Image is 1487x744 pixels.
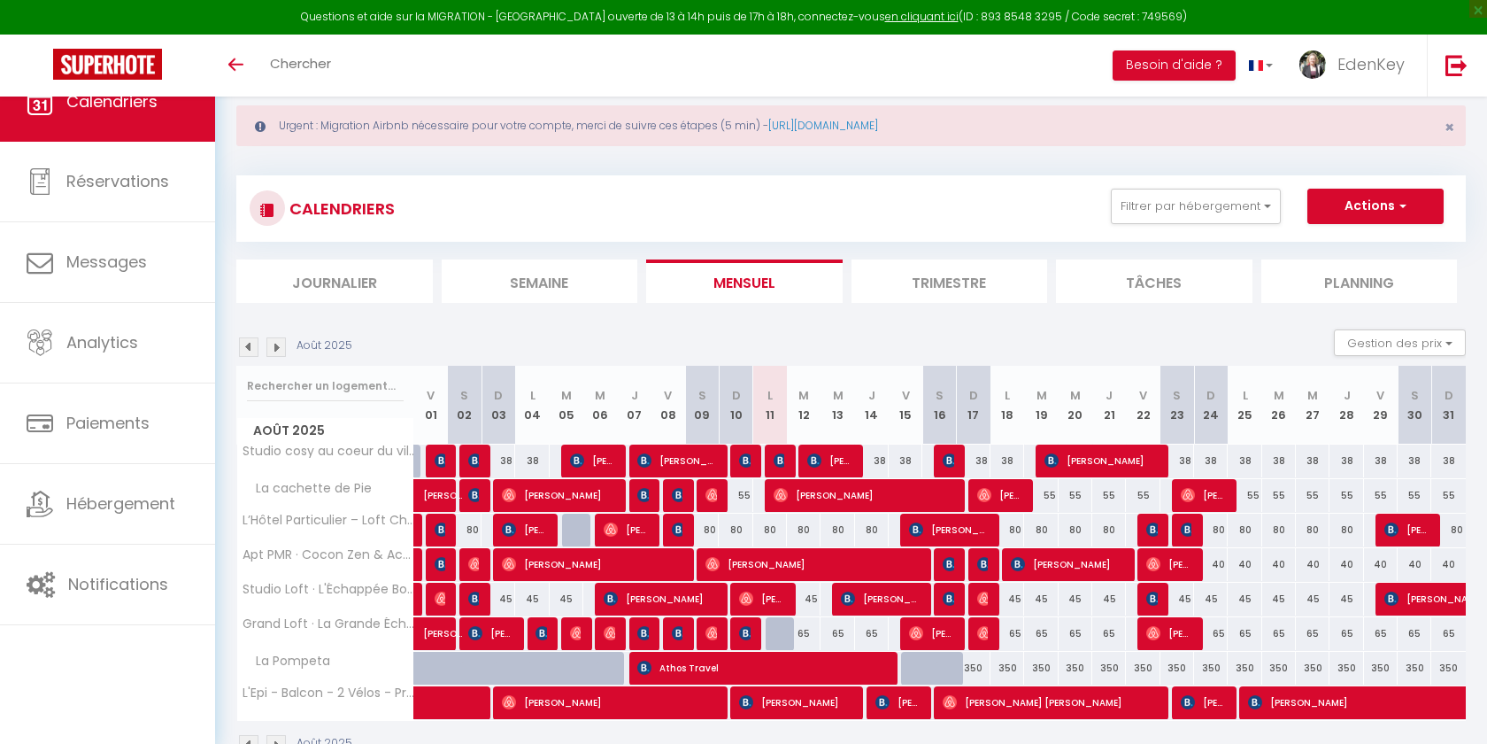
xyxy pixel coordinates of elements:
th: 30 [1398,366,1431,445]
div: 45 [550,583,583,616]
div: 65 [1262,617,1296,650]
span: [PERSON_NAME] [502,513,547,546]
div: 350 [1059,652,1092,685]
span: La Pompeta [240,652,335,671]
th: 07 [617,366,651,445]
th: 27 [1296,366,1329,445]
span: [PERSON_NAME] [502,547,682,581]
abbr: M [1274,387,1284,404]
div: 55 [1296,479,1329,512]
span: Analytics [66,331,138,353]
div: 40 [1431,548,1466,581]
div: 80 [1228,514,1261,546]
div: 55 [1059,479,1092,512]
span: Hébergement [66,492,175,515]
abbr: M [1070,387,1081,404]
span: Notifications [68,573,168,595]
span: Chercher [270,54,331,73]
button: Besoin d'aide ? [1113,50,1236,81]
span: Athos Travel [637,651,884,685]
div: 80 [1194,514,1228,546]
span: Août 2025 [237,418,413,444]
div: 40 [1398,548,1431,581]
div: 38 [515,445,549,477]
div: 45 [1160,583,1194,616]
div: 40 [1329,548,1363,581]
div: 80 [1329,514,1363,546]
span: Paiements [66,412,150,434]
span: [PERSON_NAME] [468,547,480,581]
abbr: V [664,387,672,404]
div: 55 [1126,479,1160,512]
th: 03 [482,366,515,445]
th: 22 [1126,366,1160,445]
span: Cave Stephane [672,478,683,512]
div: 80 [990,514,1024,546]
div: 45 [1228,583,1261,616]
th: 04 [515,366,549,445]
span: Réservations [66,170,169,192]
li: Mensuel [646,260,843,303]
abbr: M [1307,387,1318,404]
span: [PERSON_NAME] [435,513,446,546]
span: Studio cosy au coeur du village [240,445,417,458]
span: [PERSON_NAME] [705,616,717,650]
span: [PERSON_NAME] [739,444,751,477]
span: [PERSON_NAME] [423,608,464,641]
div: 40 [1228,548,1261,581]
abbr: D [1445,387,1453,404]
div: 350 [1398,652,1431,685]
abbr: D [494,387,503,404]
h3: CALENDRIERS [285,189,395,229]
abbr: M [561,387,572,404]
div: 55 [1262,479,1296,512]
span: [PERSON_NAME] [435,547,446,581]
button: Close [1445,120,1454,136]
div: 65 [990,617,1024,650]
div: 38 [1398,445,1431,477]
th: 06 [583,366,617,445]
div: 80 [685,514,719,546]
div: 80 [753,514,787,546]
th: 02 [448,366,482,445]
abbr: S [936,387,944,404]
div: 38 [1296,445,1329,477]
div: 38 [1194,445,1228,477]
div: 38 [482,445,515,477]
th: 01 [414,366,448,445]
span: [PERSON_NAME] [977,616,989,650]
div: 45 [1024,583,1058,616]
div: 80 [821,514,854,546]
span: [PERSON_NAME] [637,616,649,650]
abbr: V [1139,387,1147,404]
span: [PERSON_NAME] [1044,444,1157,477]
span: [PERSON_NAME] [637,444,716,477]
div: 65 [1431,617,1466,650]
a: [URL][DOMAIN_NAME] [768,118,878,133]
button: Actions [1307,189,1444,224]
abbr: L [767,387,773,404]
div: 55 [1364,479,1398,512]
abbr: D [732,387,741,404]
abbr: D [1206,387,1215,404]
div: 55 [1431,479,1466,512]
div: 38 [1431,445,1466,477]
div: 350 [1431,652,1466,685]
span: [PERSON_NAME] [435,444,446,477]
div: 65 [1364,617,1398,650]
div: 65 [821,617,854,650]
th: 10 [719,366,752,445]
th: 13 [821,366,854,445]
abbr: S [698,387,706,404]
span: La cachette de Pie [240,479,376,499]
span: [PERSON_NAME] [739,582,784,616]
abbr: L [1243,387,1248,404]
div: 45 [990,583,1024,616]
th: 21 [1092,366,1126,445]
div: 45 [1262,583,1296,616]
div: 65 [1398,617,1431,650]
span: Laetitia [604,616,615,650]
abbr: M [833,387,844,404]
span: [PERSON_NAME] [705,547,919,581]
th: 24 [1194,366,1228,445]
